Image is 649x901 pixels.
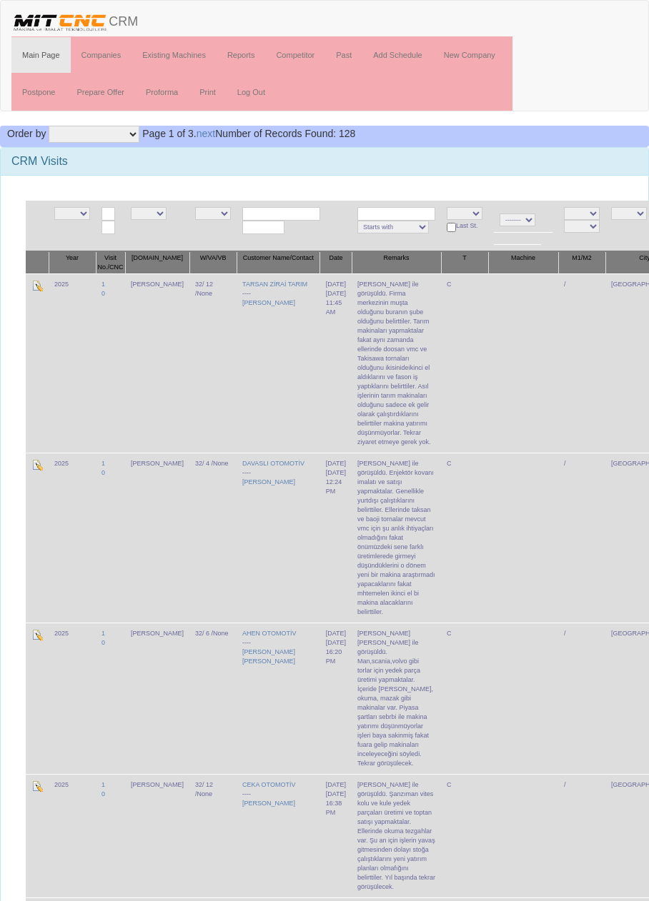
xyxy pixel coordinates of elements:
h3: CRM Visits [11,155,638,168]
a: 1 [101,281,105,288]
td: 32/ 6 /None [189,623,237,774]
td: 2025 [49,774,96,897]
td: ---- [237,623,320,774]
a: Prepare Offer [66,74,134,110]
td: [PERSON_NAME] ile görüşüldü. Enjektör kovanı imalatı ve satışı yapmaktalar. Genellikle yurtdışı ç... [352,453,441,623]
td: [DATE] [320,623,352,774]
td: 2025 [49,453,96,623]
th: M1/M2 [558,251,605,274]
a: [PERSON_NAME] [PERSON_NAME] [242,648,295,665]
th: T [441,251,488,274]
td: ---- [237,273,320,453]
td: ---- [237,453,320,623]
th: Visit No./CNC [96,251,125,274]
td: C [441,623,488,774]
th: Customer Name/Contact [237,251,320,274]
td: [PERSON_NAME] [125,774,189,897]
a: AHEN OTOMOTİV [242,630,296,637]
td: 2025 [49,273,96,453]
td: C [441,774,488,897]
img: Edit [31,780,43,792]
a: Past [325,37,362,73]
img: Edit [31,459,43,470]
td: [DATE] [320,453,352,623]
span: Number of Records Found: 128 [142,128,355,139]
a: Log Out [227,74,276,110]
td: ---- [237,774,320,897]
td: / [558,273,605,453]
a: Print [189,74,227,110]
a: Reports [217,37,266,73]
a: 1 [101,781,105,788]
a: Add Schedule [362,37,433,73]
a: 0 [101,790,105,797]
img: Edit [31,280,43,291]
td: [PERSON_NAME] [PERSON_NAME] ile görüşüldü. Man,scania,volvo gibi torlar için yedek parça üretimi ... [352,623,441,774]
th: [DOMAIN_NAME] [125,251,189,274]
td: C [441,273,488,453]
div: [DATE] 16:20 PM [326,638,346,666]
a: 1 [101,630,105,637]
a: 1 [101,460,105,467]
th: Date [320,251,352,274]
td: [PERSON_NAME] [125,273,189,453]
div: [DATE] 12:24 PM [326,468,346,496]
td: C [441,453,488,623]
td: 32/ 4 /None [189,453,237,623]
a: 0 [101,469,105,476]
a: CEKA OTOMOTİV [242,781,295,788]
th: Year [49,251,96,274]
td: Last St. [441,201,488,251]
a: 0 [101,639,105,646]
a: New Company [433,37,506,73]
a: Main Page [11,37,71,73]
a: DAVASLI OTOMOTİV [242,460,304,467]
a: [PERSON_NAME] [242,478,295,485]
a: Postpone [11,74,66,110]
img: header.png [11,11,109,33]
a: Proforma [135,74,189,110]
td: [PERSON_NAME] ile görüşüldü. Firma merkezinin muşta olduğunu buranın şube olduğunu belirttiler. T... [352,273,441,453]
a: TARSAN ZİRAİ TARIM [242,281,307,288]
td: [PERSON_NAME] [125,453,189,623]
td: [DATE] [320,774,352,897]
td: 2025 [49,623,96,774]
td: 32/ 12 /None [189,273,237,453]
a: 0 [101,290,105,297]
td: / [558,774,605,897]
img: Edit [31,629,43,640]
div: [DATE] 11:45 AM [326,289,346,317]
div: [DATE] 16:38 PM [326,790,346,817]
a: [PERSON_NAME] [242,800,295,807]
th: Remarks [352,251,441,274]
a: CRM [1,1,149,36]
span: Page 1 of 3. [142,128,197,139]
td: [DATE] [320,273,352,453]
td: / [558,623,605,774]
a: Competitor [265,37,325,73]
td: / [558,453,605,623]
a: Existing Machines [132,37,217,73]
td: [PERSON_NAME] [125,623,189,774]
a: next [197,128,215,139]
td: [PERSON_NAME] ile görüşüldü. Şanzıman vites kolu ve kule yedek parçaları üretimi ve toptan satışı... [352,774,441,897]
td: 32/ 12 /None [189,774,237,897]
a: [PERSON_NAME] [242,299,295,306]
a: Companies [71,37,132,73]
th: Machine [488,251,558,274]
th: W/VA/VB [189,251,237,274]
